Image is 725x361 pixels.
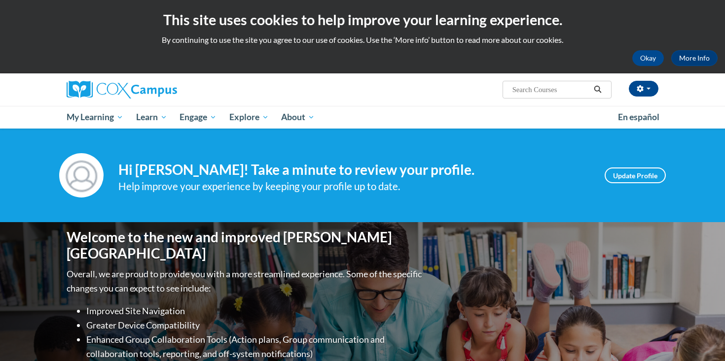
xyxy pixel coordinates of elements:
iframe: Button to launch messaging window [686,322,717,353]
p: Overall, we are proud to provide you with a more streamlined experience. Some of the specific cha... [67,267,424,295]
li: Improved Site Navigation [86,304,424,318]
a: Learn [130,106,174,129]
span: Engage [180,111,217,123]
span: En español [618,112,659,122]
h2: This site uses cookies to help improve your learning experience. [7,10,718,30]
li: Enhanced Group Collaboration Tools (Action plans, Group communication and collaboration tools, re... [86,332,424,361]
div: Help improve your experience by keeping your profile up to date. [118,178,590,195]
button: Okay [632,50,664,66]
a: My Learning [60,106,130,129]
span: About [281,111,315,123]
a: Cox Campus [67,81,254,98]
h4: Hi [PERSON_NAME]! Take a minute to review your profile. [118,162,590,178]
a: About [275,106,322,129]
a: Engage [173,106,223,129]
div: Main menu [52,106,673,129]
li: Greater Device Compatibility [86,318,424,332]
h1: Welcome to the new and improved [PERSON_NAME][GEOGRAPHIC_DATA] [67,229,424,262]
span: Explore [229,111,269,123]
a: More Info [671,50,718,66]
a: Update Profile [605,167,666,183]
span: Learn [136,111,167,123]
img: Profile Image [59,153,104,197]
a: Explore [223,106,275,129]
button: Account Settings [629,81,658,97]
input: Search Courses [511,84,590,96]
p: By continuing to use the site you agree to our use of cookies. Use the ‘More info’ button to read... [7,34,718,45]
button: Search [590,84,605,96]
span: My Learning [67,111,123,123]
a: En español [612,107,666,128]
img: Cox Campus [67,81,177,98]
